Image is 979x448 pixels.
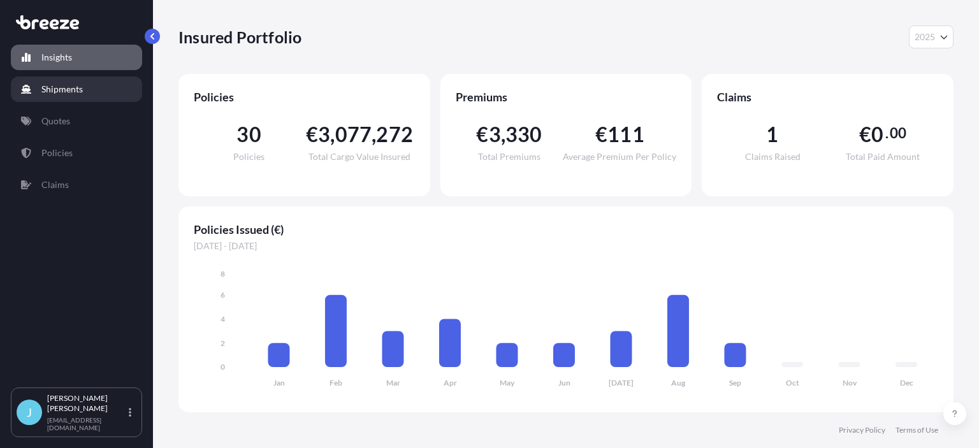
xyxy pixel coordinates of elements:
[444,378,457,387] tspan: Apr
[27,406,32,419] span: J
[671,378,686,387] tspan: Aug
[839,425,885,435] a: Privacy Policy
[900,378,913,387] tspan: Dec
[221,269,225,278] tspan: 8
[885,128,888,138] span: .
[846,152,920,161] span: Total Paid Amount
[318,124,330,145] span: 3
[489,124,501,145] span: 3
[896,425,938,435] a: Terms of Use
[194,89,415,105] span: Policies
[221,290,225,300] tspan: 6
[330,124,335,145] span: ,
[47,416,126,431] p: [EMAIL_ADDRESS][DOMAIN_NAME]
[717,89,938,105] span: Claims
[558,378,570,387] tspan: Jun
[386,378,400,387] tspan: Mar
[11,45,142,70] a: Insights
[11,76,142,102] a: Shipments
[501,124,505,145] span: ,
[843,378,857,387] tspan: Nov
[273,378,285,387] tspan: Jan
[178,27,301,47] p: Insured Portfolio
[563,152,676,161] span: Average Premium Per Policy
[609,378,634,387] tspan: [DATE]
[194,222,938,237] span: Policies Issued (€)
[607,124,644,145] span: 111
[909,25,954,48] button: Year Selector
[890,128,906,138] span: 00
[11,108,142,134] a: Quotes
[500,378,515,387] tspan: May
[194,240,938,252] span: [DATE] - [DATE]
[41,115,70,127] p: Quotes
[476,124,488,145] span: €
[41,178,69,191] p: Claims
[372,124,376,145] span: ,
[505,124,542,145] span: 330
[41,51,72,64] p: Insights
[376,124,413,145] span: 272
[745,152,801,161] span: Claims Raised
[306,124,318,145] span: €
[221,338,225,348] tspan: 2
[766,124,778,145] span: 1
[221,314,225,324] tspan: 4
[11,140,142,166] a: Policies
[786,378,799,387] tspan: Oct
[915,31,935,43] span: 2025
[729,378,741,387] tspan: Sep
[335,124,372,145] span: 077
[233,152,265,161] span: Policies
[871,124,883,145] span: 0
[47,393,126,414] p: [PERSON_NAME] [PERSON_NAME]
[221,362,225,372] tspan: 0
[478,152,540,161] span: Total Premiums
[456,89,677,105] span: Premiums
[308,152,410,161] span: Total Cargo Value Insured
[11,172,142,198] a: Claims
[41,147,73,159] p: Policies
[859,124,871,145] span: €
[595,124,607,145] span: €
[236,124,261,145] span: 30
[330,378,342,387] tspan: Feb
[41,83,83,96] p: Shipments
